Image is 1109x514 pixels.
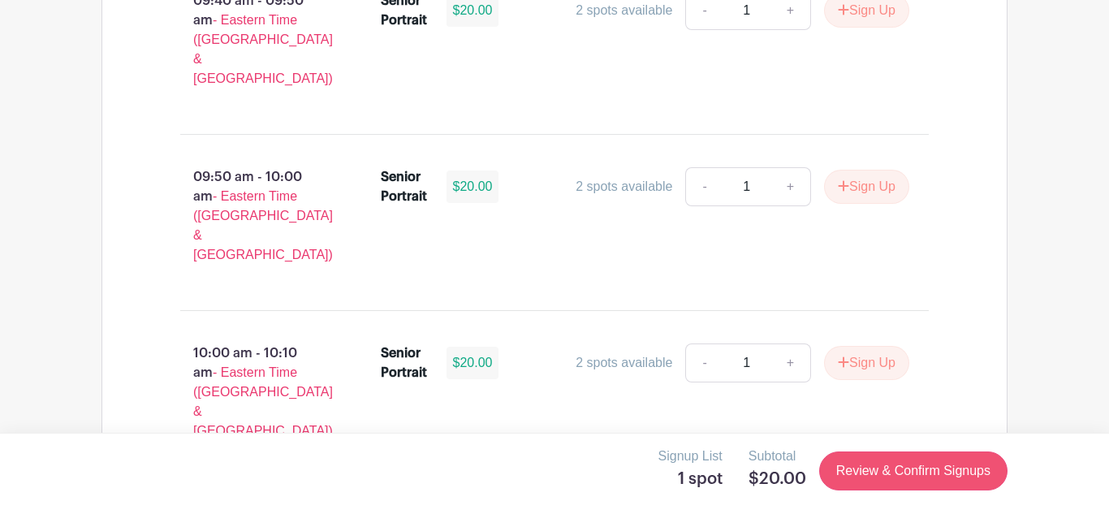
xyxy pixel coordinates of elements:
[193,189,333,261] span: - Eastern Time ([GEOGRAPHIC_DATA] & [GEOGRAPHIC_DATA])
[154,161,355,271] p: 09:50 am - 10:00 am
[381,167,427,206] div: Senior Portrait
[685,343,723,382] a: -
[824,170,909,204] button: Sign Up
[749,469,806,489] h5: $20.00
[576,177,672,197] div: 2 spots available
[658,447,723,466] p: Signup List
[193,13,333,85] span: - Eastern Time ([GEOGRAPHIC_DATA] & [GEOGRAPHIC_DATA])
[193,365,333,438] span: - Eastern Time ([GEOGRAPHIC_DATA] & [GEOGRAPHIC_DATA])
[447,347,499,379] div: $20.00
[685,167,723,206] a: -
[576,353,672,373] div: 2 spots available
[819,451,1008,490] a: Review & Confirm Signups
[749,447,806,466] p: Subtotal
[770,343,811,382] a: +
[447,171,499,203] div: $20.00
[154,337,355,447] p: 10:00 am - 10:10 am
[824,346,909,380] button: Sign Up
[576,1,672,20] div: 2 spots available
[658,469,723,489] h5: 1 spot
[770,167,811,206] a: +
[381,343,427,382] div: Senior Portrait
